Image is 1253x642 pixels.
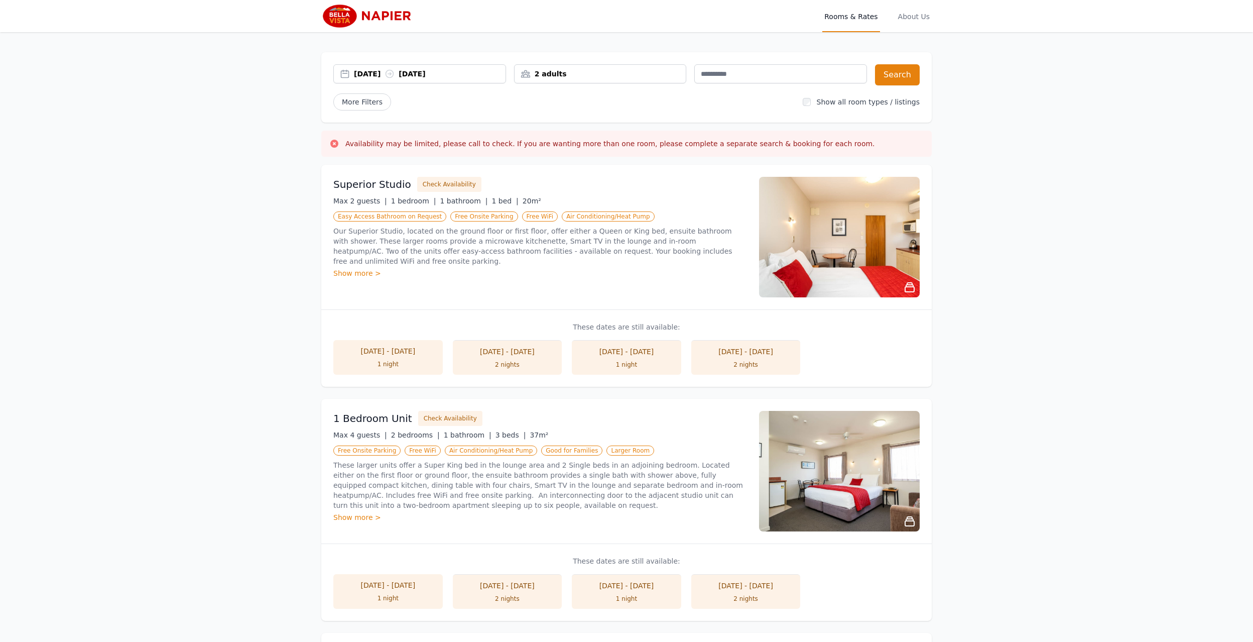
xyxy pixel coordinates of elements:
div: 2 nights [463,361,552,369]
span: 20m² [523,197,541,205]
span: Free Onsite Parking [333,446,401,456]
div: [DATE] [DATE] [354,69,506,79]
span: Larger Room [606,446,654,456]
div: [DATE] - [DATE] [701,581,791,591]
span: Good for Families [541,446,602,456]
span: 37m² [530,431,548,439]
p: These dates are still available: [333,322,920,332]
p: These dates are still available: [333,556,920,566]
div: 1 night [582,361,671,369]
p: Our Superior Studio, located on the ground floor or first floor, offer either a Queen or King bed... [333,226,747,266]
label: Show all room types / listings [817,98,920,106]
span: Air Conditioning/Heat Pump [562,211,654,222]
span: 1 bathroom | [440,197,487,205]
div: [DATE] - [DATE] [463,581,552,591]
p: These larger units offer a Super King bed in the lounge area and 2 Single beds in an adjoining be... [333,460,747,510]
span: 1 bedroom | [391,197,436,205]
div: 1 night [343,360,433,368]
div: 2 nights [701,595,791,603]
div: 1 night [343,594,433,602]
div: [DATE] - [DATE] [582,581,671,591]
span: Free Onsite Parking [450,211,518,222]
div: 2 nights [463,595,552,603]
div: [DATE] - [DATE] [343,580,433,590]
div: 1 night [582,595,671,603]
button: Check Availability [418,411,482,426]
div: [DATE] - [DATE] [701,347,791,357]
h3: 1 Bedroom Unit [333,411,412,425]
span: Max 4 guests | [333,431,387,439]
span: 1 bed | [491,197,518,205]
span: Free WiFi [522,211,558,222]
div: Show more > [333,268,747,278]
div: Show more > [333,512,747,522]
img: Bella Vista Napier [321,4,418,28]
h3: Superior Studio [333,177,411,191]
div: [DATE] - [DATE] [582,347,671,357]
span: Air Conditioning/Heat Pump [445,446,537,456]
button: Search [875,64,920,85]
span: 1 bathroom | [444,431,491,439]
div: [DATE] - [DATE] [343,346,433,356]
div: [DATE] - [DATE] [463,347,552,357]
span: Easy Access Bathroom on Request [333,211,446,222]
span: More Filters [333,93,391,111]
div: 2 nights [701,361,791,369]
span: 3 beds | [495,431,526,439]
span: Max 2 guests | [333,197,387,205]
span: Free WiFi [405,446,441,456]
span: 2 bedrooms | [391,431,440,439]
button: Check Availability [417,177,481,192]
h3: Availability may be limited, please call to check. If you are wanting more than one room, please ... [345,139,875,149]
div: 2 adults [515,69,686,79]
